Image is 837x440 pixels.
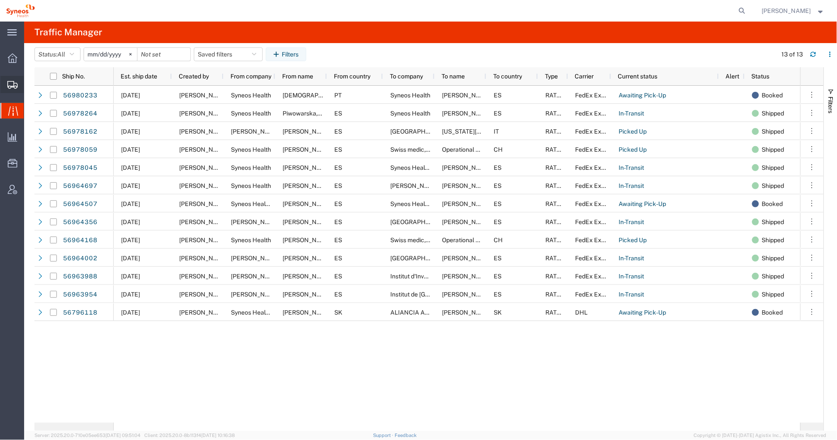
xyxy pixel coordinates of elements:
[231,237,271,243] span: Syneos Health
[494,146,503,153] span: CH
[283,291,332,298] span: Eduardo Castaneda
[334,182,342,189] span: ES
[62,107,98,121] a: 56978264
[576,146,617,153] span: FedEx Express
[62,73,85,80] span: Ship No.
[545,128,565,135] span: RATED
[283,146,332,153] span: Diego Fernandez Castroagudin
[762,6,811,16] span: Raquel Ramirez Garcia
[545,200,565,207] span: RATED
[179,73,209,80] span: Created by
[545,273,565,280] span: RATED
[283,309,332,316] span: Kristi Gilbaugh
[390,128,550,135] span: Santa Maria della Misericordia Hospital
[390,255,452,262] span: Hospital Universitario Virgen Macarena
[442,200,491,207] span: Jorge Galán
[121,291,140,298] span: 09/30/2025
[283,273,332,280] span: Eduardo Castaneda
[390,92,430,99] span: Syneos Health
[231,200,369,207] span: Syneos Health Commercial Spain
[390,110,430,117] span: Syneos Health
[62,161,98,175] a: 56978045
[442,128,524,135] span: Virginia Cancelloni
[545,73,558,80] span: Type
[619,215,645,229] a: In-Transit
[494,128,499,135] span: IT
[545,309,565,316] span: RATED
[334,255,342,262] span: ES
[694,432,827,439] span: Copyright © [DATE]-[DATE] Agistix Inc., All Rights Reserved
[231,128,280,135] span: Eduardo Castañeda
[334,73,370,80] span: From country
[283,182,382,189] span: Ricardo Sanchez Gomez
[334,218,342,225] span: ES
[283,110,380,117] span: Piwowarska, Zuzanna
[390,273,580,280] span: Institut d'Investigació Biomèdica de Girona Dr. Josep Trueta (IDIBGI)
[442,291,491,298] span: Ana Aguilera
[493,73,522,80] span: To country
[62,288,98,302] a: 56963954
[442,92,491,99] span: Eugenio Sanchez
[619,107,645,121] a: In-Transit
[494,237,503,243] span: CH
[576,164,617,171] span: FedEx Express
[283,237,332,243] span: Diego Fernandez Castroagudin
[494,273,501,280] span: ES
[373,433,395,438] a: Support
[390,182,439,189] span: Coral Garcia de Pedro
[619,270,645,284] a: In-Transit
[179,164,228,171] span: Bianca Suriol Galimany
[442,110,491,117] span: Eugenio Sanchez
[762,267,784,285] span: Shipped
[62,179,98,193] a: 56964697
[545,237,565,243] span: RATED
[231,255,280,262] span: Eduardo Castañeda
[619,252,645,265] a: In-Transit
[545,182,565,189] span: RATED
[179,273,228,280] span: Eduardo Castaneda
[494,182,501,189] span: ES
[619,125,647,139] a: Picked Up
[231,92,271,99] span: Syneos Health
[334,200,342,207] span: ES
[494,92,501,99] span: ES
[576,110,617,117] span: FedEx Express
[144,433,235,438] span: Client: 2025.20.0-8b113f4
[334,309,342,316] span: SK
[494,309,502,316] span: SK
[390,73,423,80] span: To company
[576,128,617,135] span: FedEx Express
[390,146,520,153] span: Swiss medic, Schweizerisches Heilmittelinstitut
[283,128,332,135] span: Eduardo Castaneda
[619,234,647,247] a: Picked Up
[283,92,398,99] span: Cristiana Leite
[231,218,280,225] span: Eduardo Castañeda
[390,309,457,316] span: ALIANCIA ADVOKATOV
[762,213,784,231] span: Shipped
[762,177,784,195] span: Shipped
[762,195,783,213] span: Booked
[752,73,770,80] span: Status
[442,146,551,153] span: Operational Support Services (SUSARs)
[34,47,81,61] button: Status:All
[619,288,645,302] a: In-Transit
[121,92,140,99] span: 10/01/2025
[121,73,157,80] span: Est. ship date
[334,237,342,243] span: ES
[334,110,342,117] span: ES
[179,291,228,298] span: Eduardo Castaneda
[576,200,617,207] span: FedEx Express
[762,86,783,104] span: Booked
[62,125,98,139] a: 56978162
[576,92,617,99] span: FedEx Express
[179,128,228,135] span: Eduardo Castaneda
[442,309,491,316] span: Peter Nagl
[121,273,140,280] span: 09/30/2025
[576,273,617,280] span: FedEx Express
[121,110,140,117] span: 09/30/2025
[494,255,501,262] span: ES
[545,110,565,117] span: RATED
[726,73,740,80] span: Alert
[179,237,228,243] span: Diego Fernandez Castroagudin
[231,273,280,280] span: Eduardo Castañeda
